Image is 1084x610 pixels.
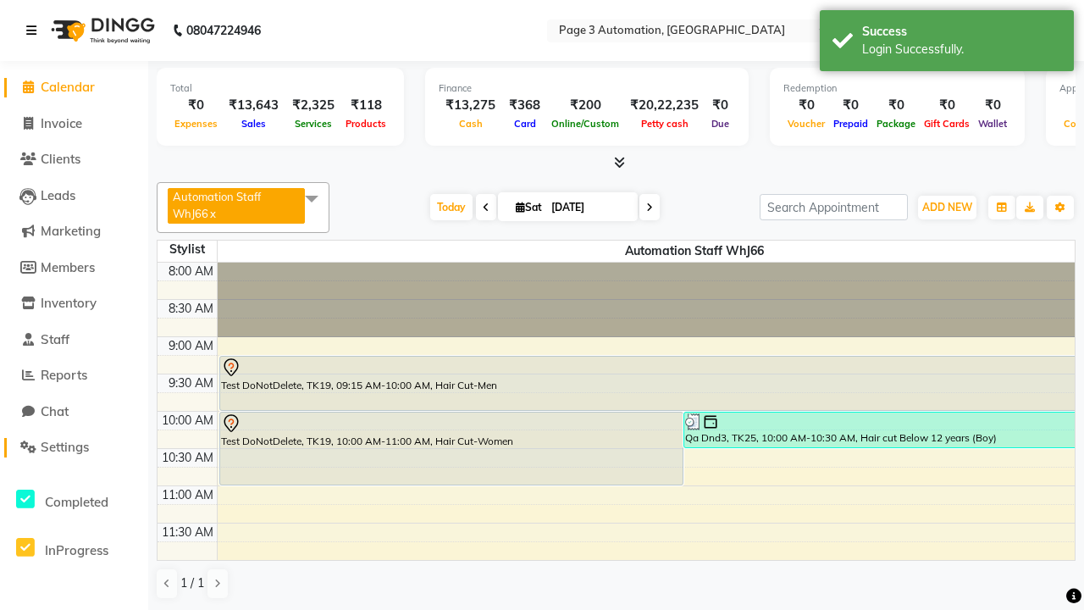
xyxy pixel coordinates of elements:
[170,118,222,130] span: Expenses
[41,295,97,311] span: Inventory
[173,190,261,220] span: Automation Staff WhJ66
[41,439,89,455] span: Settings
[45,542,108,558] span: InProgress
[41,151,80,167] span: Clients
[430,194,473,220] span: Today
[41,403,69,419] span: Chat
[547,118,623,130] span: Online/Custom
[208,207,216,220] a: x
[862,23,1061,41] div: Success
[158,486,217,504] div: 11:00 AM
[829,118,872,130] span: Prepaid
[439,96,502,115] div: ₹13,275
[637,118,693,130] span: Petty cash
[547,96,623,115] div: ₹200
[4,114,144,134] a: Invoice
[872,96,920,115] div: ₹0
[918,196,976,219] button: ADD NEW
[862,41,1061,58] div: Login Successfully.
[41,79,95,95] span: Calendar
[4,222,144,241] a: Marketing
[4,78,144,97] a: Calendar
[4,402,144,422] a: Chat
[165,374,217,392] div: 9:30 AM
[158,241,217,258] div: Stylist
[760,194,908,220] input: Search Appointment
[237,118,270,130] span: Sales
[158,412,217,430] div: 10:00 AM
[45,494,108,510] span: Completed
[455,118,487,130] span: Cash
[4,150,144,169] a: Clients
[341,96,390,115] div: ₹118
[829,96,872,115] div: ₹0
[41,367,87,383] span: Reports
[872,118,920,130] span: Package
[510,118,540,130] span: Card
[783,96,829,115] div: ₹0
[4,294,144,313] a: Inventory
[546,195,631,220] input: 2025-10-04
[4,330,144,350] a: Staff
[4,186,144,206] a: Leads
[502,96,547,115] div: ₹368
[158,449,217,467] div: 10:30 AM
[41,259,95,275] span: Members
[41,115,82,131] span: Invoice
[439,81,735,96] div: Finance
[43,7,159,54] img: logo
[922,201,972,213] span: ADD NEW
[165,337,217,355] div: 9:00 AM
[290,118,336,130] span: Services
[4,438,144,457] a: Settings
[186,7,261,54] b: 08047224946
[4,366,144,385] a: Reports
[707,118,733,130] span: Due
[165,300,217,318] div: 8:30 AM
[41,331,69,347] span: Staff
[41,223,101,239] span: Marketing
[180,574,204,592] span: 1 / 1
[41,187,75,203] span: Leads
[783,118,829,130] span: Voucher
[222,96,285,115] div: ₹13,643
[170,96,222,115] div: ₹0
[512,201,546,213] span: Sat
[341,118,390,130] span: Products
[285,96,341,115] div: ₹2,325
[974,118,1011,130] span: Wallet
[158,524,217,541] div: 11:30 AM
[623,96,705,115] div: ₹20,22,235
[170,81,390,96] div: Total
[165,263,217,280] div: 8:00 AM
[220,413,683,485] div: Test DoNotDelete, TK19, 10:00 AM-11:00 AM, Hair Cut-Women
[974,96,1011,115] div: ₹0
[920,96,974,115] div: ₹0
[920,118,974,130] span: Gift Cards
[4,258,144,278] a: Members
[705,96,735,115] div: ₹0
[783,81,1011,96] div: Redemption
